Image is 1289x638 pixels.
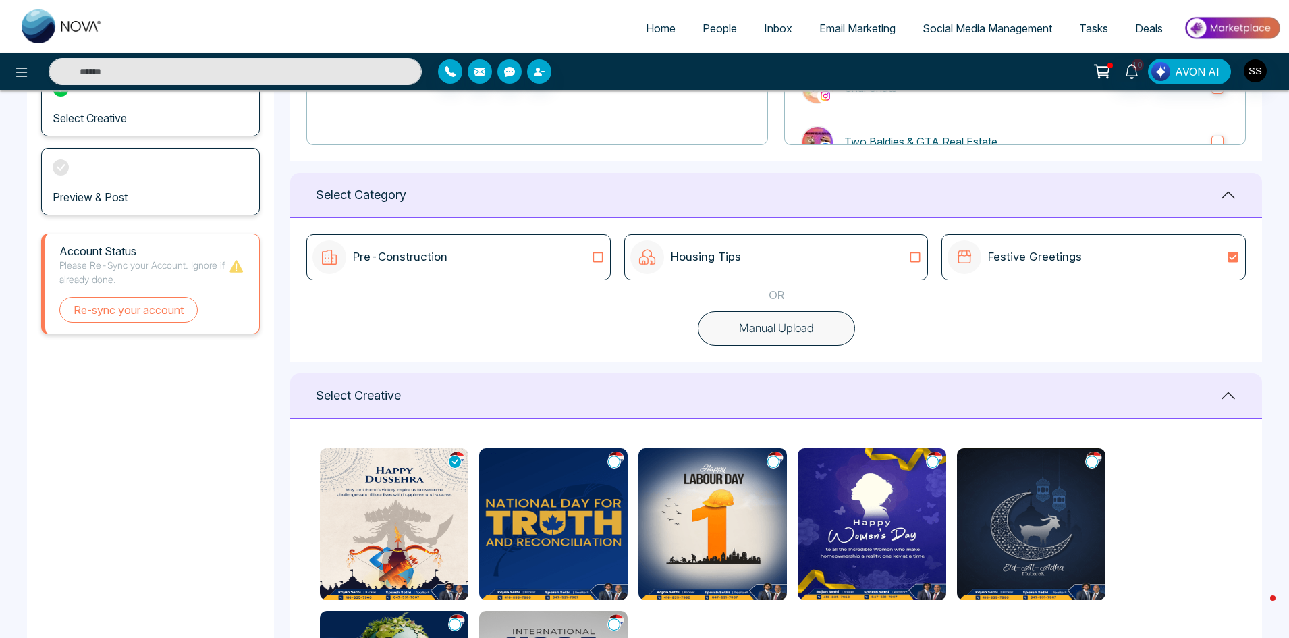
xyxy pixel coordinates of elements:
[948,240,981,274] img: icon
[1079,22,1108,35] span: Tasks
[750,16,806,41] a: Inbox
[1211,136,1224,148] input: Two Baldies & GTA Real EstateTwo Baldies & GTA Real Estate
[1183,13,1281,43] img: Market-place.gif
[764,22,792,35] span: Inbox
[1066,16,1122,41] a: Tasks
[802,127,833,157] img: Two Baldies & GTA Real Estate
[923,22,1052,35] span: Social Media Management
[957,448,1105,600] img: Eid Wishes from Our Home to Yours (44).png
[646,22,676,35] span: Home
[1132,59,1144,71] span: 10+
[316,188,406,203] h1: Select Category
[1151,62,1170,81] img: Lead Flow
[53,112,127,125] h3: Select Creative
[671,248,741,266] p: Housing Tips
[638,448,787,600] img: Celebrating the Dedication and Hard Work (27).png
[53,191,128,204] h3: Preview & Post
[479,448,628,600] img: National Day for Truth and Reconciliation (30).png
[632,16,689,41] a: Home
[909,16,1066,41] a: Social Media Management
[819,22,896,35] span: Email Marketing
[1244,59,1267,82] img: User Avatar
[769,287,784,304] p: OR
[844,134,1201,150] p: Two Baldies & GTA Real Estate
[1135,22,1163,35] span: Deals
[819,89,832,103] img: instagram
[806,16,909,41] a: Email Marketing
[1148,59,1231,84] button: AVON AI
[312,240,346,274] img: icon
[1122,16,1176,41] a: Deals
[316,388,401,403] h1: Select Creative
[22,9,103,43] img: Nova CRM Logo
[1175,63,1219,80] span: AVON AI
[1116,59,1148,82] a: 10+
[703,22,737,35] span: People
[1243,592,1276,624] iframe: Intercom live chat
[320,448,468,600] img: Happy Dussehra (30).png
[59,258,228,286] p: Please Re-Sync your Account. Ignore if already done.
[630,240,664,274] img: icon
[59,245,228,258] h1: Account Status
[988,248,1082,266] p: Festive Greetings
[798,448,946,600] img: Celebrating Women in Real Estate.png
[353,248,447,266] p: Pre-Construction
[698,311,855,346] button: Manual Upload
[689,16,750,41] a: People
[59,297,198,323] button: Re-sync your account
